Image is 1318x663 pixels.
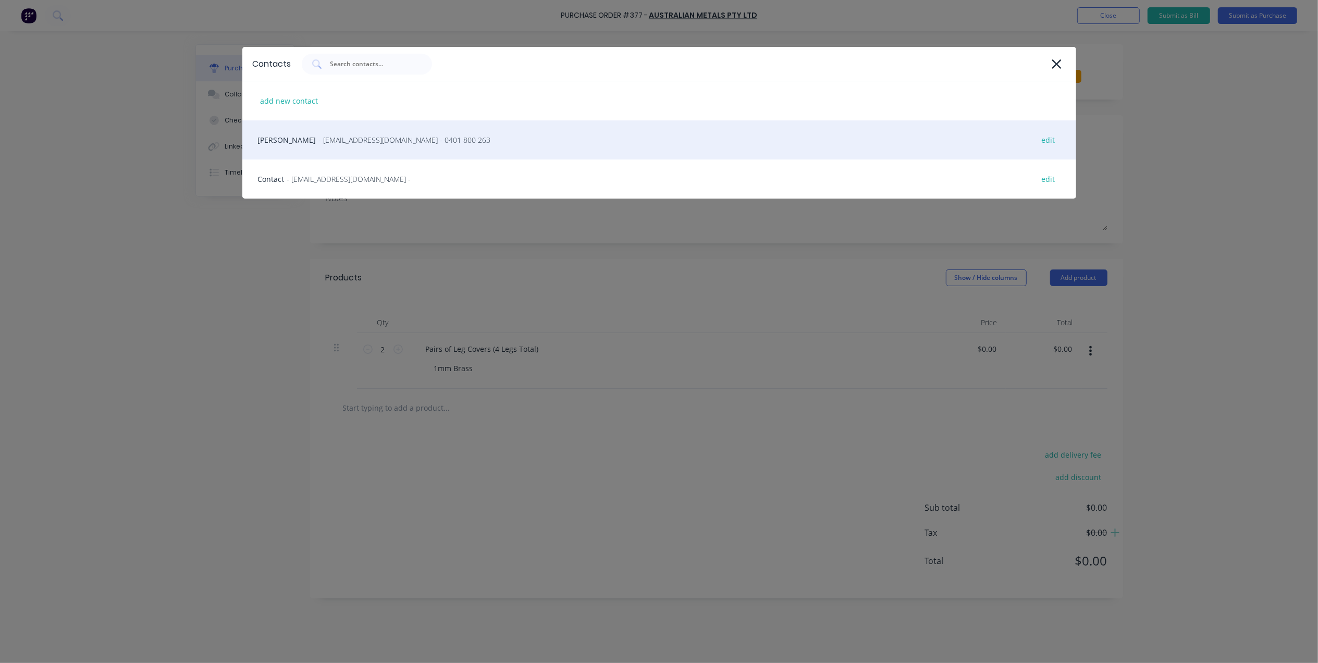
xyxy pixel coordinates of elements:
div: edit [1037,132,1061,148]
div: Contact [242,159,1076,199]
div: Contacts [253,58,291,70]
div: [PERSON_NAME] [242,120,1076,159]
div: add new contact [255,93,324,109]
input: Search contacts... [329,59,416,69]
div: edit [1037,171,1061,187]
span: - [EMAIL_ADDRESS][DOMAIN_NAME] - [287,174,411,185]
span: - [EMAIL_ADDRESS][DOMAIN_NAME] - 0401 800 263 [319,134,491,145]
